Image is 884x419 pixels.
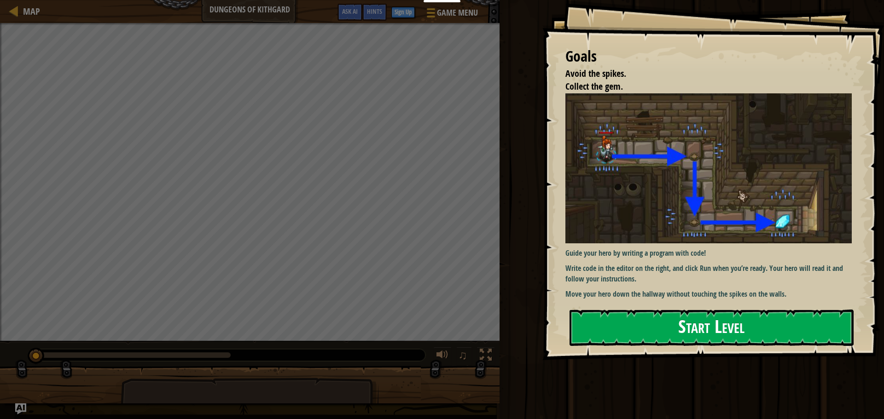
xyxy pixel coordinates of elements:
[456,347,472,366] button: ♫
[342,7,358,16] span: Ask AI
[565,263,859,284] p: Write code in the editor on the right, and click Run when you’re ready. Your hero will read it an...
[337,4,362,21] button: Ask AI
[565,248,859,258] p: Guide your hero by writing a program with code!
[367,7,382,16] span: Hints
[437,7,478,19] span: Game Menu
[565,46,852,67] div: Goals
[565,80,623,92] span: Collect the gem.
[23,5,40,17] span: Map
[433,347,452,366] button: Adjust volume
[391,7,415,18] button: Sign Up
[554,67,849,80] li: Avoid the spikes.
[419,4,483,25] button: Game Menu
[565,93,859,243] img: Dungeons of kithgard
[18,5,40,17] a: Map
[15,403,26,414] button: Ask AI
[565,289,859,299] p: Move your hero down the hallway without touching the spikes on the walls.
[565,67,626,80] span: Avoid the spikes.
[570,310,854,346] button: Start Level
[477,347,495,366] button: Toggle fullscreen
[554,80,849,93] li: Collect the gem.
[458,348,467,362] span: ♫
